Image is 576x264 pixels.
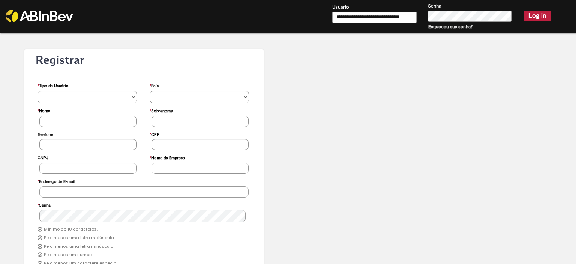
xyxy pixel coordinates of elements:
label: Nome [37,105,50,116]
a: Esqueceu sua senha? [428,24,472,30]
label: Endereço de E-mail [37,175,75,186]
label: País [150,80,159,91]
label: Pelo menos um número. [44,252,94,258]
label: Telefone [37,128,53,139]
label: CNPJ [37,152,48,163]
label: Usuário [332,4,349,11]
label: Senha [37,199,51,210]
label: Pelo menos uma letra maiúscula. [44,235,115,241]
label: Sobrenome [150,105,173,116]
label: CPF [150,128,159,139]
label: Tipo de Usuário [37,80,69,91]
img: ABInbev-white.png [6,10,73,22]
label: Senha [428,3,441,10]
label: Mínimo de 10 caracteres. [44,226,97,232]
label: Nome da Empresa [150,152,185,163]
h1: Registrar [36,54,252,66]
button: Log in [524,11,551,21]
label: Pelo menos uma letra minúscula. [44,244,114,250]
